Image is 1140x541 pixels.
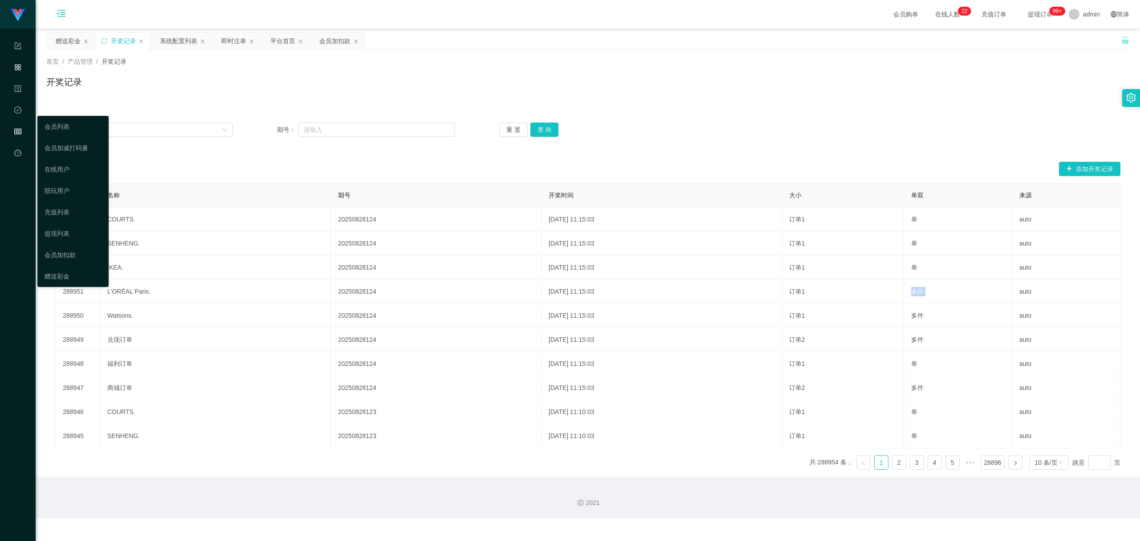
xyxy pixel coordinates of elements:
[1121,36,1129,44] i: 图标: unlock
[56,376,100,400] td: 288947
[1059,162,1120,176] button: 图标: plus添加开奖记录
[810,455,853,470] li: 共 288954 条，
[911,432,917,439] span: 单
[331,256,541,280] td: 20250828124
[789,288,805,295] span: 订单1
[541,400,782,424] td: [DATE] 11:10:03
[221,33,246,49] div: 即时注单
[14,144,21,234] a: 图标: dashboard平台首页
[14,64,21,143] span: 产品管理
[961,7,965,16] p: 2
[331,328,541,352] td: 20250828124
[56,424,100,448] td: 288945
[14,81,21,99] i: 图标: profile
[1012,304,1120,328] td: auto
[789,216,805,223] span: 订单1
[1049,7,1065,16] sup: 979
[541,424,782,448] td: [DATE] 11:10:03
[83,39,89,44] i: 图标: close
[11,9,25,21] img: logo.9652507e.png
[911,336,924,343] span: 多件
[14,43,21,122] span: 系统配置
[958,7,971,16] sup: 22
[100,328,331,352] td: 兑现订单
[45,246,102,264] a: 会员加扣款
[977,11,1011,17] span: 充值订单
[1012,208,1120,232] td: auto
[530,123,559,137] button: 查 询
[1111,11,1117,17] i: 图标: global
[331,400,541,424] td: 20250828123
[277,125,298,135] span: 期号：
[100,232,331,256] td: SENHENG.
[1012,376,1120,400] td: auto
[911,240,917,247] span: 单
[14,38,21,56] i: 图标: form
[100,424,331,448] td: SENHENG.
[100,400,331,424] td: COURTS.
[1035,456,1058,469] div: 10 条/页
[46,58,59,65] span: 首页
[541,352,782,376] td: [DATE] 11:15:03
[1023,11,1057,17] span: 提现订单
[331,232,541,256] td: 20250828124
[981,455,1005,470] li: 28896
[1012,256,1120,280] td: auto
[298,123,455,137] input: 请输入
[789,432,805,439] span: 订单1
[541,328,782,352] td: [DATE] 11:15:03
[789,192,802,199] span: 大小
[222,127,228,133] i: 图标: down
[45,225,102,242] a: 提现列表
[549,192,574,199] span: 开奖时间
[43,498,1133,508] div: 2021
[102,58,126,65] span: 开奖记录
[331,208,541,232] td: 20250828124
[911,216,917,223] span: 单
[56,352,100,376] td: 288948
[946,456,959,469] a: 5
[911,312,924,319] span: 多件
[892,456,906,469] a: 2
[965,7,968,16] p: 2
[911,408,917,415] span: 单
[1058,460,1063,466] i: 图标: down
[499,123,528,137] button: 重 置
[96,58,98,65] span: /
[331,304,541,328] td: 20250828124
[353,39,358,44] i: 图标: close
[1012,328,1120,352] td: auto
[68,58,93,65] span: 产品管理
[911,384,924,391] span: 多件
[62,58,64,65] span: /
[14,128,21,208] span: 会员管理
[100,352,331,376] td: 福利订单
[789,408,805,415] span: 订单1
[56,33,81,49] div: 赠送彩金
[981,456,1004,469] a: 28896
[928,455,942,470] li: 4
[910,455,924,470] li: 3
[56,304,100,328] td: 288950
[789,360,805,367] span: 订单1
[1012,232,1120,256] td: auto
[160,33,197,49] div: 系统配置列表
[107,192,120,199] span: 名称
[963,455,977,470] span: •••
[45,203,102,221] a: 充值列表
[1019,192,1032,199] span: 来源
[1012,424,1120,448] td: auto
[931,11,965,17] span: 在线人数
[14,86,21,165] span: 内容中心
[200,39,205,44] i: 图标: close
[111,33,136,49] div: 开奖记录
[789,336,805,343] span: 订单2
[911,192,924,199] span: 单双
[101,38,107,44] i: 图标: sync
[789,264,805,271] span: 订单1
[298,39,303,44] i: 图标: close
[14,107,21,186] span: 数据中心
[45,267,102,285] a: 赠送彩金
[249,39,254,44] i: 图标: close
[56,280,100,304] td: 288951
